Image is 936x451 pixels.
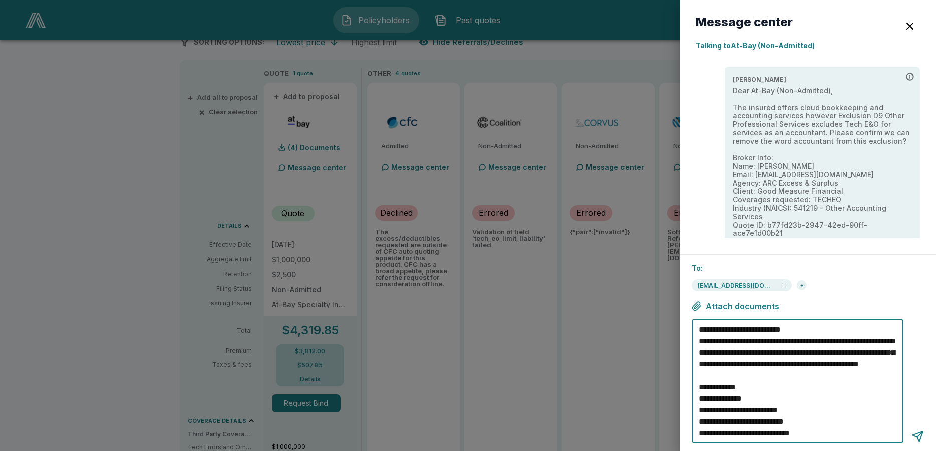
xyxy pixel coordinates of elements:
h6: Message center [696,16,793,28]
span: [PERSON_NAME] [733,75,786,85]
div: glee@arcxssouth.com [692,279,792,291]
div: + [796,279,808,291]
p: Talking to At-Bay (Non-Admitted) [696,40,920,51]
p: Dear At-Bay (Non-Admitted), The insured offers cloud bookkeeping and accounting services however ... [733,87,912,255]
span: Attach documents [706,301,779,311]
p: To: [692,263,924,273]
span: [EMAIL_ADDRESS][DOMAIN_NAME] [692,282,781,289]
div: + [797,280,807,290]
